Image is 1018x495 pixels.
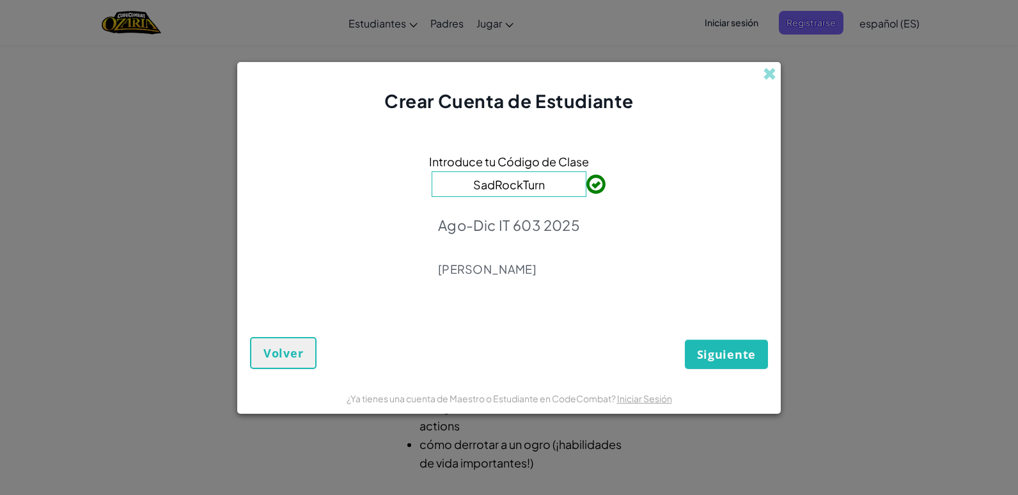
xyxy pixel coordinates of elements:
[263,345,303,361] span: Volver
[384,90,634,112] span: Crear Cuenta de Estudiante
[697,347,756,362] span: Siguiente
[617,393,672,404] a: Iniciar Sesión
[347,393,617,404] span: ¿Ya tienes una cuenta de Maestro o Estudiante en CodeCombat?
[685,340,768,369] button: Siguiente
[429,152,589,171] span: Introduce tu Código de Clase
[438,262,580,277] p: [PERSON_NAME]
[250,337,317,369] button: Volver
[438,216,580,234] p: Ago-Dic IT 603 2025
